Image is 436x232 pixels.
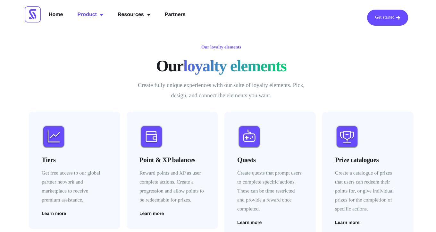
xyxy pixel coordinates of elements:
[72,10,108,20] a: Product
[237,220,262,225] a: Learn more
[25,6,41,22] img: Scrimmage Square Icon Logo
[183,56,286,75] span: loyalty elements
[335,125,359,149] img: Loyalty elements - prize catalogue icon
[113,10,155,20] a: Resources
[198,43,244,52] h6: Our loyalty elements
[237,155,303,165] h4: Quests
[42,125,66,149] img: Loyalty elements - tiers icon
[139,155,205,165] h4: Point & XP balances
[42,155,107,165] h4: Tiers
[237,125,261,149] img: Loyalty elements - quest icon
[237,169,303,214] p: Create quests that prompt users to complete specific actions. These can be time restricted and pr...
[44,10,190,20] nav: Menu
[367,10,408,26] a: Get started
[335,155,401,165] h4: Prize catalogues
[335,169,401,214] p: Create a catalogue of prizes that users can redeem their points for, or give individual prizes fo...
[139,211,164,216] a: Learn more
[139,169,205,205] p: Reward points and XP as user complete actions. Create a progression and allow points to be redeem...
[138,80,305,100] p: Create fully unique experiences with our suite of loyalty elements. Pick, design, and connect the...
[139,125,163,149] img: Loyalty elements - point and experience balances icon
[44,10,68,20] a: Home
[375,15,395,20] span: Get started
[160,10,190,20] a: Partners
[30,56,412,75] h1: Our
[42,169,107,205] p: Get free access to our global partner network and marketplace to receive premium assistance.
[335,220,359,225] a: Learn more
[42,211,66,216] a: Learn more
